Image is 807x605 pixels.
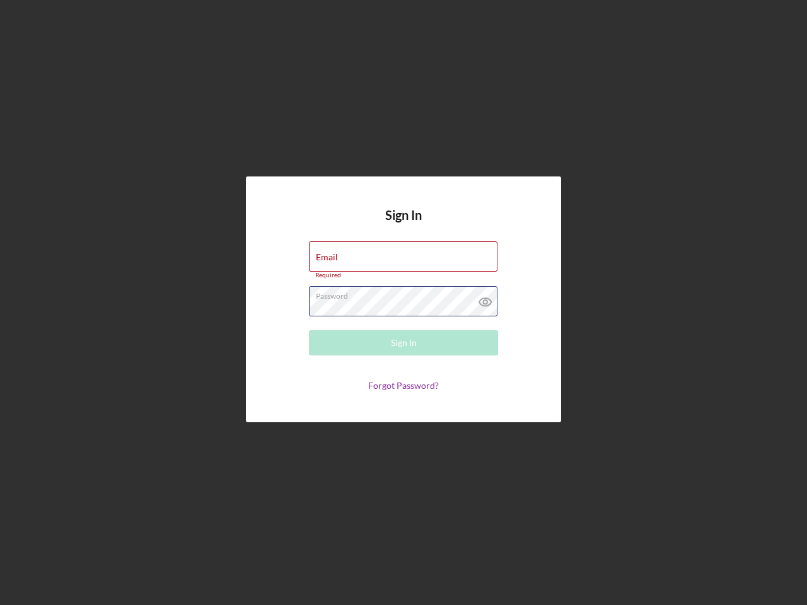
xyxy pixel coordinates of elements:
label: Email [316,252,338,262]
a: Forgot Password? [368,380,439,391]
div: Required [309,272,498,279]
button: Sign In [309,330,498,355]
h4: Sign In [385,208,422,241]
div: Sign In [391,330,417,355]
label: Password [316,287,497,301]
